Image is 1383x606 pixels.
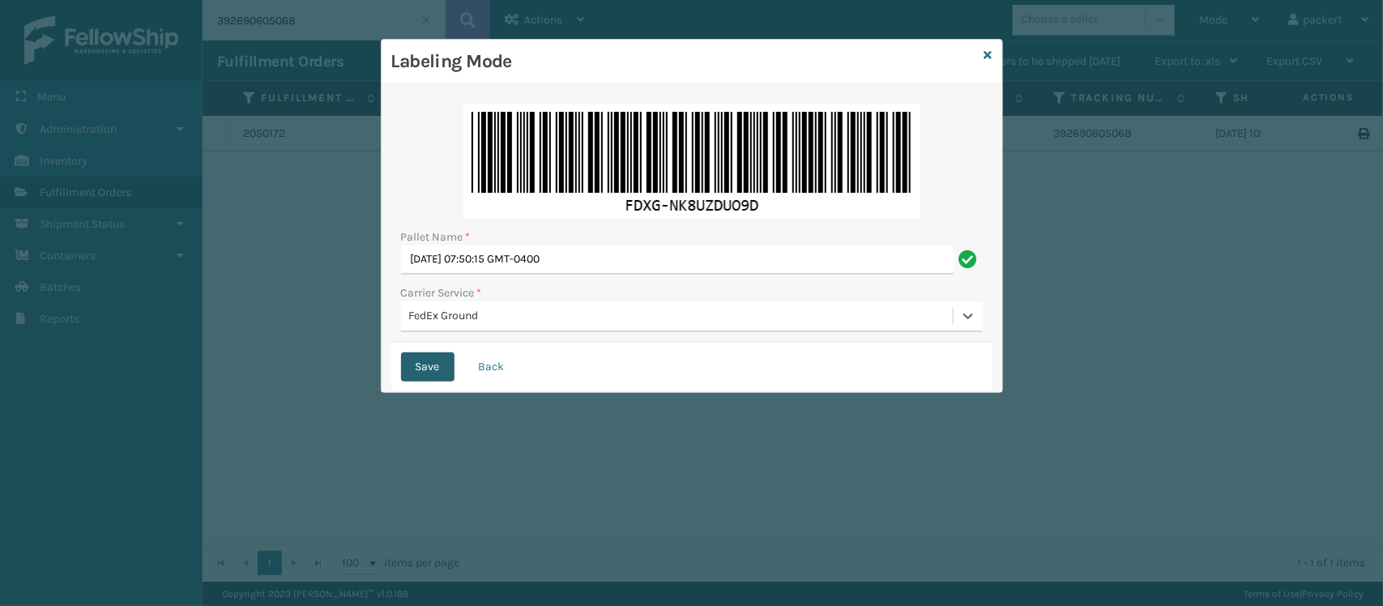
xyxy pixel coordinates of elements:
img: +ZNNZoAAAAGSURBVAMAeaK5W7MXkPsAAAAASUVORK5CYII= [463,104,920,219]
label: Pallet Name [401,228,471,245]
button: Save [401,352,455,382]
div: FedEx Ground [409,308,954,325]
h3: Labeling Mode [391,49,978,74]
button: Back [464,352,519,382]
label: Carrier Service [401,284,482,301]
